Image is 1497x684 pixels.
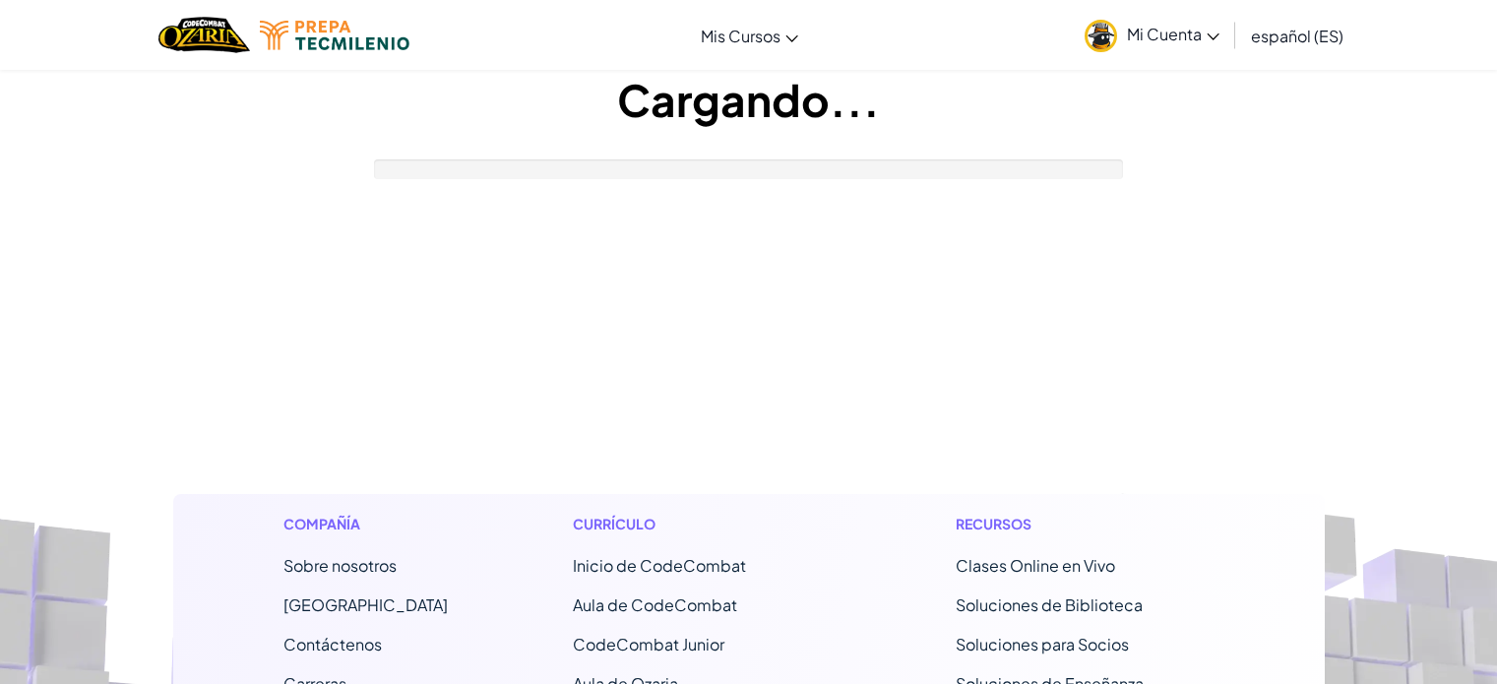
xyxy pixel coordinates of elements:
[1241,9,1353,62] a: español (ES)
[158,15,250,55] img: Home
[1251,26,1343,46] span: español (ES)
[956,514,1215,534] h1: Recursos
[1127,24,1219,44] span: Mi Cuenta
[956,594,1143,615] a: Soluciones de Biblioteca
[1085,20,1117,52] img: avatar
[573,555,746,576] span: Inicio de CodeCombat
[1075,4,1229,66] a: Mi Cuenta
[283,594,448,615] a: [GEOGRAPHIC_DATA]
[158,15,250,55] a: Ozaria by CodeCombat logo
[691,9,808,62] a: Mis Cursos
[956,555,1115,576] a: Clases Online en Vivo
[573,514,832,534] h1: Currículo
[260,21,409,50] img: Tecmilenio logo
[283,555,397,576] a: Sobre nosotros
[283,634,382,654] span: Contáctenos
[283,514,448,534] h1: Compañía
[573,594,737,615] a: Aula de CodeCombat
[956,634,1129,654] a: Soluciones para Socios
[701,26,780,46] span: Mis Cursos
[573,634,724,654] a: CodeCombat Junior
